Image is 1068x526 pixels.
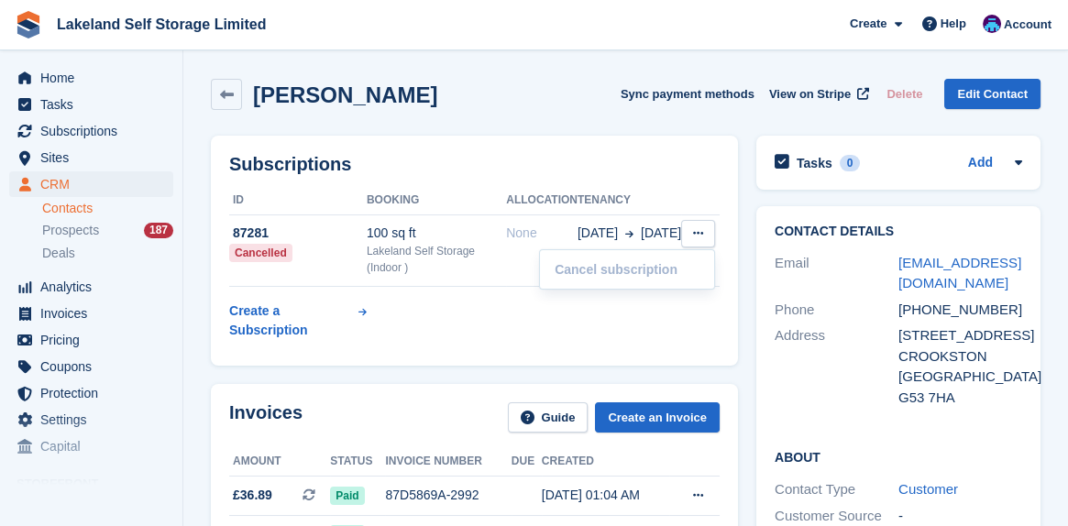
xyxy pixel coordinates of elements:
[775,447,1022,466] h2: About
[330,447,385,477] th: Status
[9,145,173,170] a: menu
[40,380,150,406] span: Protection
[9,327,173,353] a: menu
[144,223,173,238] div: 187
[775,479,898,500] div: Contact Type
[40,327,150,353] span: Pricing
[229,447,330,477] th: Amount
[367,186,506,215] th: Booking
[968,153,993,174] a: Add
[229,154,720,175] h2: Subscriptions
[229,294,367,347] a: Create a Subscription
[40,301,150,326] span: Invoices
[840,155,861,171] div: 0
[9,407,173,433] a: menu
[898,300,1022,321] div: [PHONE_NUMBER]
[621,79,754,109] button: Sync payment methods
[775,325,898,408] div: Address
[641,224,681,243] span: [DATE]
[42,200,173,217] a: Contacts
[879,79,930,109] button: Delete
[330,487,364,505] span: Paid
[40,92,150,117] span: Tasks
[941,15,966,33] span: Help
[40,433,150,459] span: Capital
[385,486,511,505] div: 87D5869A-2992
[40,171,150,197] span: CRM
[508,402,589,433] a: Guide
[9,380,173,406] a: menu
[898,255,1021,291] a: [EMAIL_ADDRESS][DOMAIN_NAME]
[229,301,355,340] div: Create a Subscription
[898,481,958,497] a: Customer
[9,171,173,197] a: menu
[595,402,720,433] a: Create an Invoice
[944,79,1040,109] a: Edit Contact
[9,92,173,117] a: menu
[547,258,707,281] p: Cancel subscription
[229,224,367,243] div: 87281
[50,9,274,39] a: Lakeland Self Storage Limited
[898,325,1022,346] div: [STREET_ADDRESS]
[9,433,173,459] a: menu
[578,224,618,243] span: [DATE]
[229,186,367,215] th: ID
[850,15,886,33] span: Create
[42,245,75,262] span: Deals
[9,354,173,379] a: menu
[542,486,670,505] div: [DATE] 01:04 AM
[769,85,851,104] span: View on Stripe
[367,224,506,243] div: 100 sq ft
[385,447,511,477] th: Invoice number
[1004,16,1051,34] span: Account
[775,300,898,321] div: Phone
[898,346,1022,367] div: CROOKSTON
[42,244,173,263] a: Deals
[229,244,292,262] div: Cancelled
[797,155,832,171] h2: Tasks
[983,15,1001,33] img: David Dickson
[775,225,1022,239] h2: Contact Details
[762,79,873,109] a: View on Stripe
[40,354,150,379] span: Coupons
[233,486,272,505] span: £36.89
[40,118,150,144] span: Subscriptions
[9,301,173,326] a: menu
[40,274,150,300] span: Analytics
[898,388,1022,409] div: G53 7HA
[15,11,42,38] img: stora-icon-8386f47178a22dfd0bd8f6a31ec36ba5ce8667c1dd55bd0f319d3a0aa187defe.svg
[775,253,898,294] div: Email
[40,407,150,433] span: Settings
[898,367,1022,388] div: [GEOGRAPHIC_DATA]
[42,221,173,240] a: Prospects 187
[367,243,506,276] div: Lakeland Self Storage (Indoor )
[506,224,578,243] div: None
[512,447,542,477] th: Due
[40,145,150,170] span: Sites
[40,65,150,91] span: Home
[229,402,303,433] h2: Invoices
[506,186,578,215] th: Allocation
[42,222,99,239] span: Prospects
[9,118,173,144] a: menu
[9,274,173,300] a: menu
[9,65,173,91] a: menu
[253,82,437,107] h2: [PERSON_NAME]
[17,475,182,493] span: Storefront
[542,447,670,477] th: Created
[578,186,681,215] th: Tenancy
